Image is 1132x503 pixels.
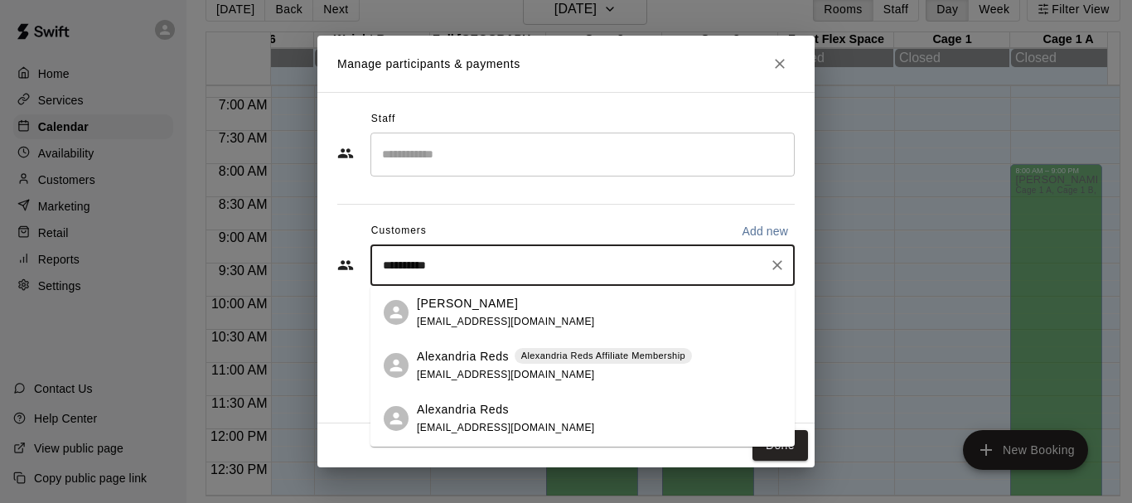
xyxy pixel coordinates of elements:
svg: Customers [337,257,354,273]
div: Ben Matthews [384,300,409,325]
button: Close [765,49,795,79]
span: Customers [371,218,427,244]
p: Alexandria Reds [417,348,509,365]
span: Staff [371,106,395,133]
p: Add new [742,223,788,239]
p: Manage participants & payments [337,56,520,73]
p: Alexandria Reds [417,401,509,418]
div: Alexandria Reds [384,353,409,378]
div: Alexandria Reds [384,406,409,431]
button: Add new [735,218,795,244]
button: Clear [766,254,789,277]
svg: Staff [337,145,354,162]
div: Start typing to search customers... [370,244,795,286]
p: Alexandria Reds Affiliate Membership [521,349,685,363]
div: Search staff [370,133,795,177]
span: [EMAIL_ADDRESS][DOMAIN_NAME] [417,422,595,433]
span: [EMAIL_ADDRESS][DOMAIN_NAME] [417,369,595,380]
p: [PERSON_NAME] [417,295,518,312]
span: [EMAIL_ADDRESS][DOMAIN_NAME] [417,316,595,327]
